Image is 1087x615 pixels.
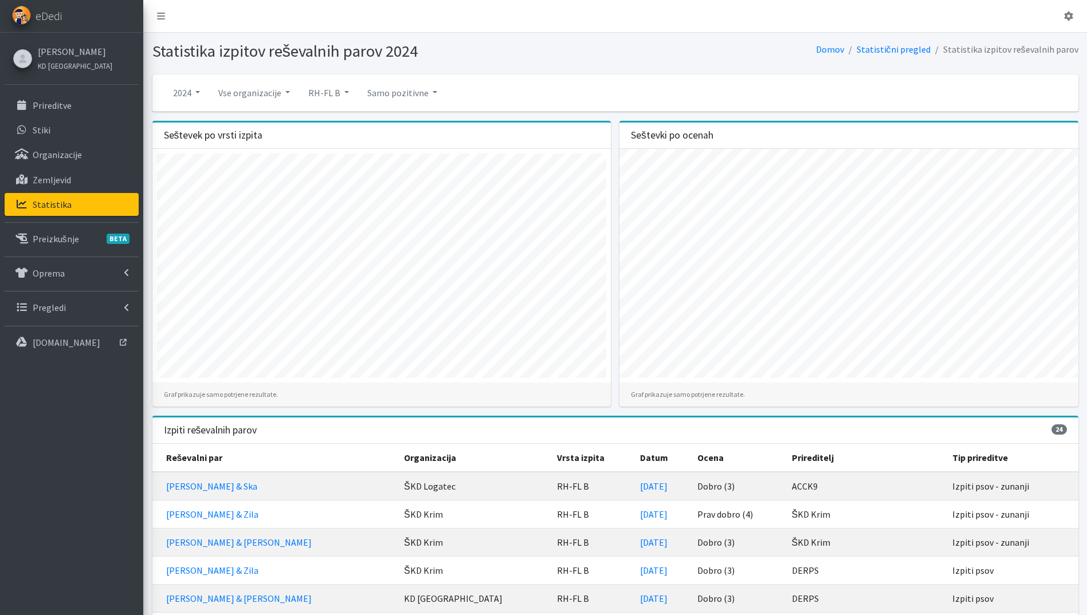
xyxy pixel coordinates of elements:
[619,383,1078,407] div: Graf prikazuje samo potrjene rezultate.
[785,556,945,584] td: DERPS
[785,528,945,556] td: ŠKD Krim
[166,565,258,576] a: [PERSON_NAME] & Zila
[5,119,139,141] a: Stiki
[5,143,139,166] a: Organizacije
[36,7,62,25] span: eDedi
[33,199,72,210] p: Statistika
[166,593,312,604] a: [PERSON_NAME] & [PERSON_NAME]
[945,528,1078,556] td: Izpiti psov - zunanji
[166,537,312,548] a: [PERSON_NAME] & [PERSON_NAME]
[397,556,550,584] td: ŠKD Krim
[690,528,785,556] td: Dobro (3)
[164,129,263,141] h3: Seštevek po vrsti izpita
[107,234,130,244] span: BETA
[5,227,139,250] a: PreizkušnjeBETA
[33,124,50,136] p: Stiki
[690,584,785,612] td: Dobro (3)
[785,500,945,528] td: ŠKD Krim
[33,233,79,245] p: Preizkušnje
[397,472,550,500] td: ŠKD Logatec
[633,444,690,472] th: Datum
[5,168,139,191] a: Zemljevid
[33,302,66,313] p: Pregledi
[33,100,72,111] p: Prireditve
[785,472,945,500] td: ACCK9
[164,81,209,104] a: 2024
[640,537,668,548] a: [DATE]
[38,58,112,72] a: KD [GEOGRAPHIC_DATA]
[640,565,668,576] a: [DATE]
[640,480,668,492] a: [DATE]
[945,584,1078,612] td: Izpiti psov
[5,296,139,319] a: Pregledi
[152,41,611,61] h1: Statistika izpitov reševalnih parov 2024
[945,472,1078,500] td: Izpiti psov - zunanji
[631,129,713,141] h3: Seštevki po ocenah
[33,337,100,348] p: [DOMAIN_NAME]
[550,584,634,612] td: RH-FL B
[38,61,112,70] small: KD [GEOGRAPHIC_DATA]
[152,383,611,407] div: Graf prikazuje samo potrjene rezultate.
[690,444,785,472] th: Ocena
[857,44,931,55] a: Statistični pregled
[690,472,785,500] td: Dobro (3)
[690,500,785,528] td: Prav dobro (4)
[690,556,785,584] td: Dobro (3)
[358,81,446,104] a: Samo pozitivne
[33,267,65,279] p: Oprema
[33,174,71,186] p: Zemljevid
[397,584,550,612] td: KD [GEOGRAPHIC_DATA]
[640,593,668,604] a: [DATE]
[550,444,634,472] th: Vrsta izpita
[1051,424,1066,435] span: 24
[945,500,1078,528] td: Izpiti psov - zunanji
[397,500,550,528] td: ŠKD Krim
[550,528,634,556] td: RH-FL B
[550,556,634,584] td: RH-FL B
[33,149,82,160] p: Organizacije
[550,500,634,528] td: RH-FL B
[397,528,550,556] td: ŠKD Krim
[5,262,139,285] a: Oprema
[164,424,257,436] h3: Izpiti reševalnih parov
[12,6,31,25] img: eDedi
[166,480,257,492] a: [PERSON_NAME] & Ska
[5,94,139,117] a: Prireditve
[816,44,844,55] a: Domov
[152,444,379,472] th: Reševalni par
[931,41,1078,58] li: Statistika izpitov reševalnih parov
[945,556,1078,584] td: Izpiti psov
[785,444,945,472] th: Prireditelj
[550,472,634,500] td: RH-FL B
[5,331,139,354] a: [DOMAIN_NAME]
[945,444,1078,472] th: Tip prireditve
[209,81,299,104] a: Vse organizacije
[166,508,258,520] a: [PERSON_NAME] & Zila
[640,508,668,520] a: [DATE]
[38,45,112,58] a: [PERSON_NAME]
[299,81,358,104] a: RH-FL B
[785,584,945,612] td: DERPS
[397,444,550,472] th: Organizacija
[5,193,139,216] a: Statistika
